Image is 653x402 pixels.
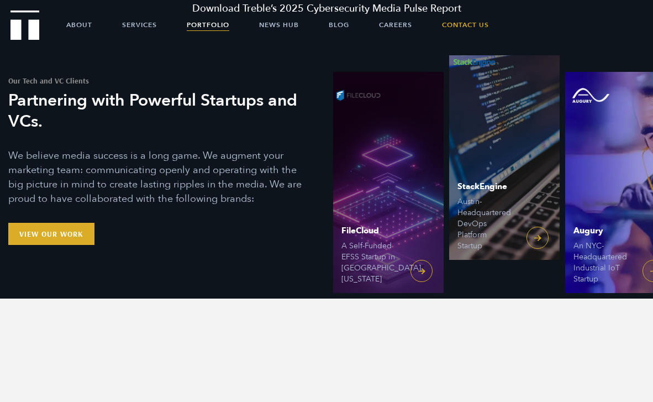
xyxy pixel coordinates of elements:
[449,50,499,75] img: StackEngine logo
[333,83,383,108] img: FileCloud logo
[259,11,299,39] a: News Hub
[329,11,349,39] a: Blog
[66,11,92,39] a: About
[8,149,307,206] p: We believe media success is a long game. We augment your marketing team: communicating openly and...
[341,227,397,235] span: FileCloud
[8,223,94,245] a: View Our Work
[8,90,307,132] h3: Partnering with Powerful Startups and VCs.
[333,72,444,293] a: FileCloud
[11,11,39,39] a: Treble Homepage
[379,11,412,39] a: Careers
[457,182,513,191] span: StackEngine
[449,39,560,260] a: StackEngine
[8,77,307,85] h1: Our Tech and VC Clients
[573,227,629,235] span: Augury
[341,241,397,285] span: A Self-Funded EFSS Startup in [GEOGRAPHIC_DATA], [US_STATE]
[442,11,489,39] a: Contact Us
[457,196,513,252] span: Austin-Headquartered DevOps Platform Startup
[573,241,629,285] span: An NYC-Headquartered Industrial IoT Startup
[187,11,229,39] a: Portfolio
[122,11,157,39] a: Services
[565,83,615,108] img: Augury logo
[10,11,40,40] img: Treble logo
